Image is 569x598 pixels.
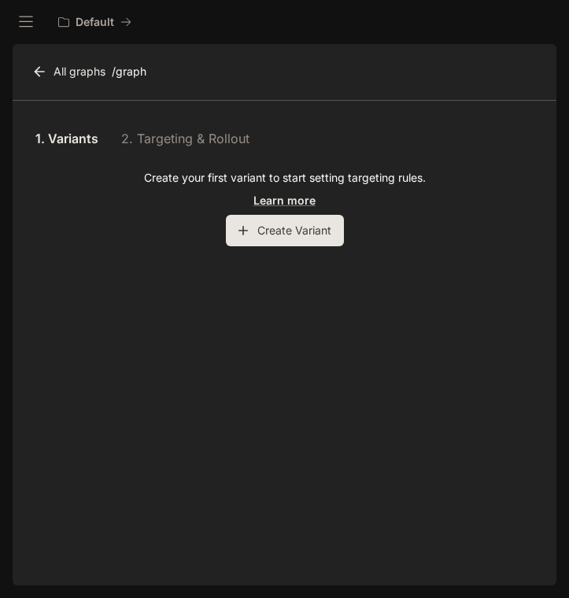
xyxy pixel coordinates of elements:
p: / graph [112,64,146,79]
p: Create your first variant to start setting targeting rules. [144,170,426,186]
button: All workspaces [51,6,139,38]
button: open drawer [12,8,40,36]
a: 1. Variants [31,120,102,157]
p: Default [76,16,114,29]
button: Create Variant [226,215,344,246]
a: All graphs [28,56,112,87]
a: Learn more [253,192,316,209]
div: lab API tabs example [31,120,538,157]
